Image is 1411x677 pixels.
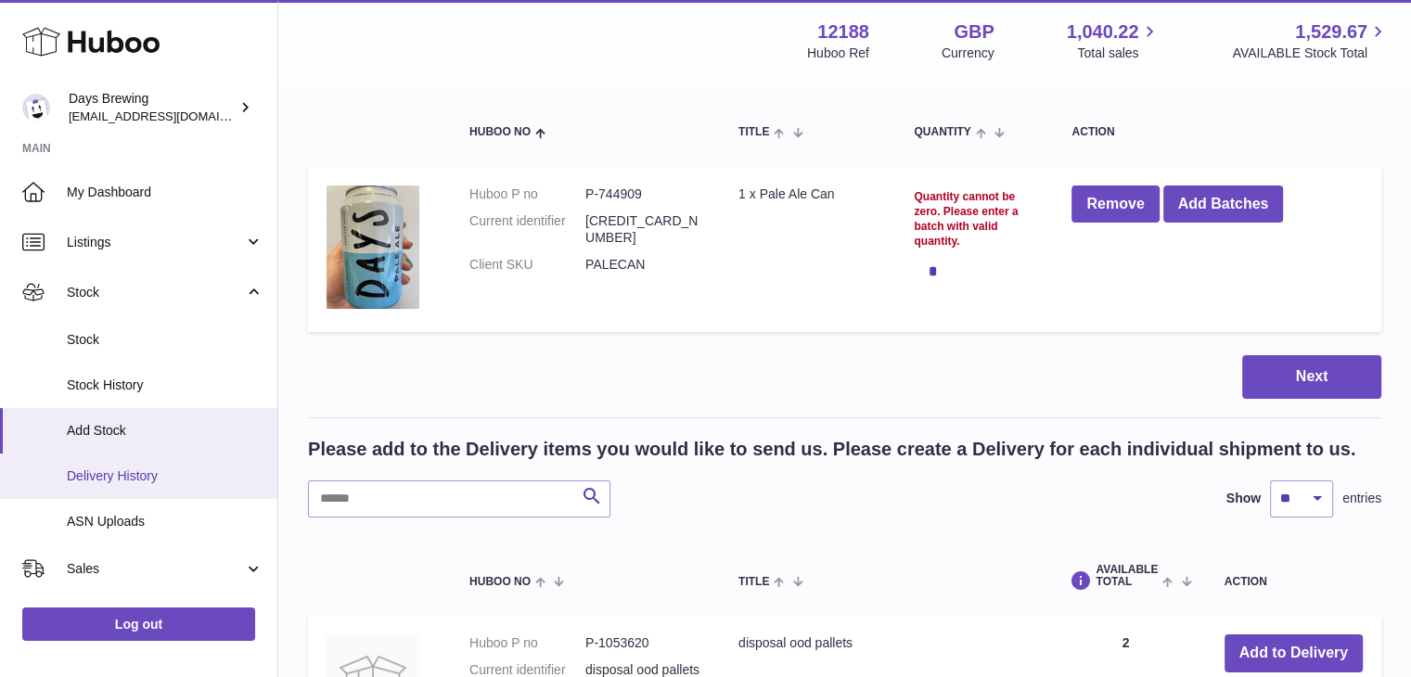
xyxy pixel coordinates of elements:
span: Stock [67,284,244,301]
button: Remove [1071,185,1159,224]
button: Add Batches [1163,185,1284,224]
dt: Current identifier [469,212,585,248]
a: Log out [22,607,255,641]
span: 1,529.67 [1295,19,1367,45]
dd: P-1053620 [585,634,701,652]
span: Stock History [67,377,263,394]
span: entries [1342,490,1381,507]
dd: [CREDIT_CARD_NUMBER] [585,212,701,248]
span: 1,040.22 [1067,19,1139,45]
span: Add Stock [67,422,263,440]
div: Action [1225,576,1363,588]
span: Listings [67,234,244,251]
img: internalAdmin-12188@internal.huboo.com [22,94,50,121]
a: 1,529.67 AVAILABLE Stock Total [1232,19,1389,62]
span: Sales [67,560,244,578]
span: Delivery History [67,467,263,485]
span: Huboo no [469,576,531,588]
span: My Dashboard [67,184,263,201]
span: Total sales [1077,45,1160,62]
strong: 12188 [817,19,869,45]
div: Quantity cannot be zero. Please enter a batch with valid quantity. [914,189,1034,249]
td: 1 x Pale Ale Can [720,167,895,332]
dt: Huboo P no [469,634,585,652]
span: Title [738,576,769,588]
span: AVAILABLE Total [1096,564,1158,588]
dt: Client SKU [469,256,585,274]
strong: GBP [954,19,994,45]
span: Quantity [914,126,970,138]
span: AVAILABLE Stock Total [1232,45,1389,62]
span: Huboo no [469,126,531,138]
span: Title [738,126,769,138]
span: ASN Uploads [67,513,263,530]
button: Add to Delivery [1225,634,1363,672]
button: Next [1242,355,1381,399]
a: 1,040.22 Total sales [1067,19,1161,62]
dd: P-744909 [585,185,701,203]
label: Show [1226,490,1261,507]
span: Stock [67,331,263,349]
div: Huboo Ref [807,45,869,62]
dd: PALECAN [585,256,701,274]
dt: Huboo P no [469,185,585,203]
div: Currency [942,45,994,62]
span: [EMAIL_ADDRESS][DOMAIN_NAME] [69,109,273,123]
img: 1 x Pale Ale Can [327,185,419,309]
div: Action [1071,126,1363,138]
h2: Please add to the Delivery items you would like to send us. Please create a Delivery for each ind... [308,437,1355,462]
div: Days Brewing [69,90,236,125]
